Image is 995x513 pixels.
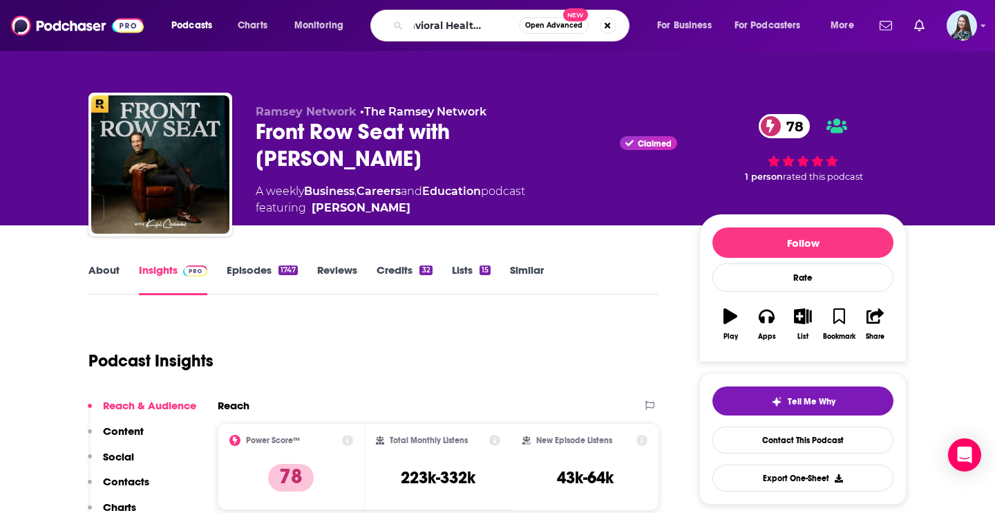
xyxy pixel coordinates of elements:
[278,265,298,275] div: 1747
[139,263,207,295] a: InsightsPodchaser Pro
[401,467,475,488] h3: 223k-332k
[948,438,981,472] div: Open Intercom Messenger
[268,464,314,492] p: 78
[171,16,212,35] span: Podcasts
[88,263,120,295] a: About
[866,333,884,341] div: Share
[712,427,893,454] a: Contact This Podcast
[947,10,977,41] span: Logged in as brookefortierpr
[510,263,544,295] a: Similar
[401,185,422,198] span: and
[712,299,748,349] button: Play
[218,399,249,412] h2: Reach
[357,185,401,198] a: Careers
[773,114,811,138] span: 78
[183,265,207,277] img: Podchaser Pro
[256,105,357,118] span: Ramsey Network
[162,15,230,37] button: open menu
[748,299,784,349] button: Apps
[657,16,712,35] span: For Business
[419,265,432,275] div: 32
[103,399,196,412] p: Reach & Audience
[227,263,298,295] a: Episodes1747
[452,263,491,295] a: Lists15
[947,10,977,41] img: User Profile
[557,467,614,488] h3: 43k-64k
[422,185,481,198] a: Education
[103,450,134,463] p: Social
[638,140,672,147] span: Claimed
[246,436,300,445] h2: Power Score™
[947,10,977,41] button: Show profile menu
[797,333,808,341] div: List
[699,105,907,192] div: 78 1 personrated this podcast
[11,12,144,39] img: Podchaser - Follow, Share and Rate Podcasts
[88,475,149,501] button: Contacts
[735,16,801,35] span: For Podcasters
[312,200,410,216] a: Ken Coleman
[408,15,519,37] input: Search podcasts, credits, & more...
[91,95,229,234] img: Front Row Seat with Ken Coleman
[712,386,893,416] button: tell me why sparkleTell Me Why
[88,425,144,450] button: Content
[647,15,729,37] button: open menu
[831,16,854,35] span: More
[712,465,893,492] button: Export One-Sheet
[377,263,432,295] a: Credits32
[723,333,738,341] div: Play
[525,22,582,29] span: Open Advanced
[354,185,357,198] span: ,
[256,200,525,216] span: featuring
[785,299,821,349] button: List
[304,185,354,198] a: Business
[480,265,491,275] div: 15
[726,15,821,37] button: open menu
[536,436,612,445] h2: New Episode Listens
[294,16,343,35] span: Monitoring
[390,436,468,445] h2: Total Monthly Listens
[712,227,893,258] button: Follow
[383,10,643,41] div: Search podcasts, credits, & more...
[364,105,486,118] a: The Ramsey Network
[874,14,898,37] a: Show notifications dropdown
[823,333,855,341] div: Bookmark
[88,351,214,371] h1: Podcast Insights
[821,299,857,349] button: Bookmark
[563,8,588,21] span: New
[285,15,361,37] button: open menu
[103,425,144,438] p: Content
[360,105,486,118] span: •
[759,114,811,138] a: 78
[519,17,589,34] button: Open AdvancedNew
[745,171,783,182] span: 1 person
[238,16,267,35] span: Charts
[317,263,357,295] a: Reviews
[103,475,149,488] p: Contacts
[783,171,863,182] span: rated this podcast
[88,450,134,476] button: Social
[909,14,930,37] a: Show notifications dropdown
[712,263,893,292] div: Rate
[256,183,525,216] div: A weekly podcast
[758,333,776,341] div: Apps
[821,15,871,37] button: open menu
[857,299,893,349] button: Share
[229,15,276,37] a: Charts
[788,396,835,407] span: Tell Me Why
[771,396,782,407] img: tell me why sparkle
[88,399,196,425] button: Reach & Audience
